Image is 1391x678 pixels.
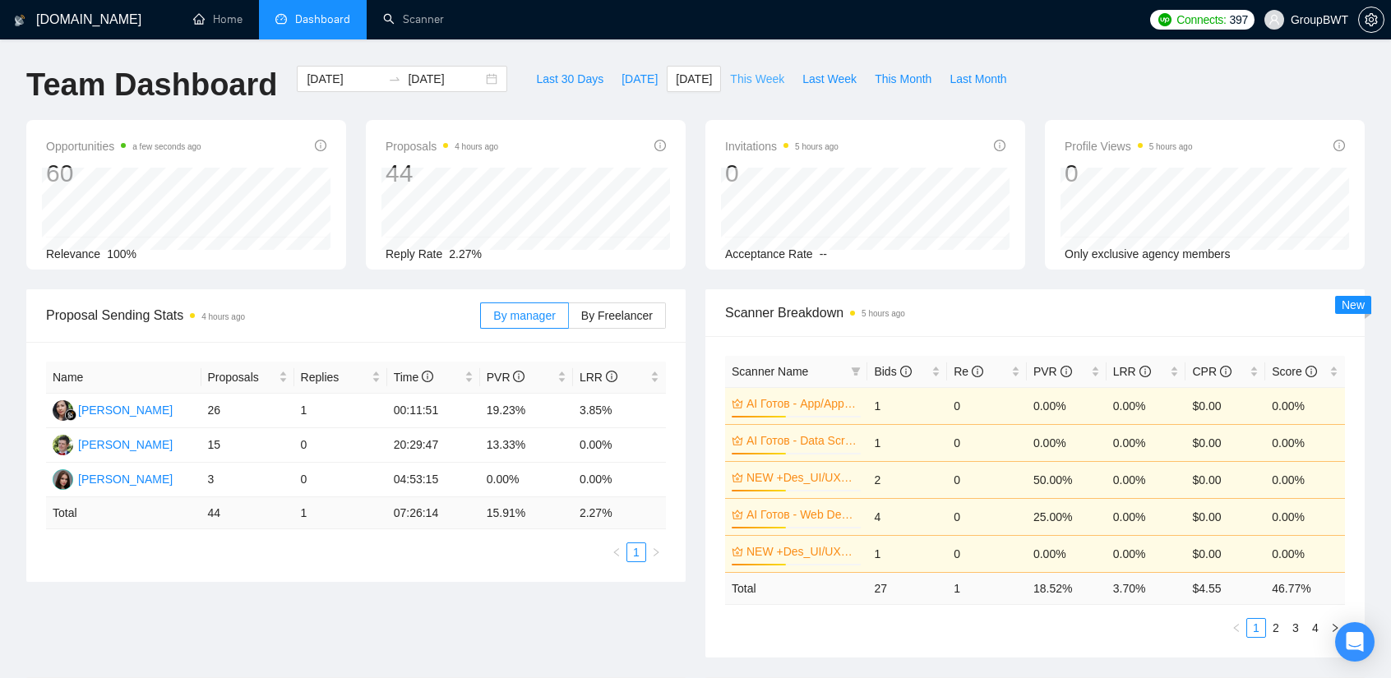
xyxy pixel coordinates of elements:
span: Acceptance Rate [725,247,813,261]
a: NEW +Des_UI/UX_health [746,468,857,487]
span: info-circle [606,371,617,382]
span: Opportunities [46,136,201,156]
td: 3 [201,463,294,497]
td: 3.70 % [1107,572,1186,604]
td: Total [46,497,201,529]
td: 0 [947,424,1027,461]
span: info-circle [994,140,1005,151]
td: 0 [947,387,1027,424]
span: info-circle [422,371,433,382]
td: $ 4.55 [1185,572,1265,604]
span: Bids [874,365,911,378]
time: 4 hours ago [201,312,245,321]
td: 0.00% [1027,535,1107,572]
time: a few seconds ago [132,142,201,151]
div: 0 [1065,158,1193,189]
td: 0.00% [1027,424,1107,461]
td: 0.00% [480,463,573,497]
td: 1 [867,424,947,461]
th: Replies [294,362,387,394]
a: searchScanner [383,12,444,26]
span: Proposal Sending Stats [46,305,480,325]
td: 1 [867,387,947,424]
span: info-circle [315,140,326,151]
time: 5 hours ago [862,309,905,318]
span: Last 30 Days [536,70,603,88]
td: 0 [294,428,387,463]
span: filter [848,359,864,384]
span: Last Month [950,70,1006,88]
td: 50.00% [1027,461,1107,498]
td: 0 [947,498,1027,535]
a: 1 [1247,619,1265,637]
td: $0.00 [1185,498,1265,535]
span: This Week [730,70,784,88]
span: right [1330,623,1340,633]
span: setting [1359,13,1384,26]
td: 15.91 % [480,497,573,529]
td: 18.52 % [1027,572,1107,604]
td: Total [725,572,867,604]
span: Score [1272,365,1316,378]
td: 0.00% [573,463,666,497]
a: AS[PERSON_NAME] [53,437,173,450]
span: Relevance [46,247,100,261]
button: Last Month [940,66,1015,92]
td: 0.00% [1107,498,1186,535]
button: [DATE] [667,66,721,92]
span: By manager [493,309,555,322]
td: 27 [867,572,947,604]
img: SK [53,469,73,490]
button: This Month [866,66,940,92]
div: Open Intercom Messenger [1335,622,1375,662]
span: Proposals [386,136,498,156]
span: crown [732,472,743,483]
span: Connects: [1176,11,1226,29]
td: 4 [867,498,947,535]
button: Last Week [793,66,866,92]
span: info-circle [900,366,912,377]
li: Previous Page [607,542,626,562]
span: left [1232,623,1241,633]
button: This Week [721,66,793,92]
button: left [607,542,626,562]
td: 0.00% [1265,387,1345,424]
span: crown [732,398,743,409]
button: Last 30 Days [527,66,612,92]
li: 3 [1286,618,1306,638]
span: left [612,547,622,557]
span: info-circle [1139,366,1151,377]
span: 100% [107,247,136,261]
a: AI Готов - Web Design Expert [746,505,857,523]
td: 13.33% [480,428,573,463]
li: Next Page [1325,618,1345,638]
span: -- [820,247,827,261]
a: 1 [627,543,645,561]
span: crown [732,546,743,557]
td: 1 [294,497,387,529]
td: 44 [201,497,294,529]
span: Replies [301,368,368,386]
span: Profile Views [1065,136,1193,156]
span: LRR [580,371,617,384]
span: dashboard [275,13,287,25]
img: SN [53,400,73,421]
img: gigradar-bm.png [65,409,76,421]
li: Previous Page [1227,618,1246,638]
span: LRR [1113,365,1151,378]
span: Scanner Breakdown [725,302,1345,323]
td: 0.00% [1265,535,1345,572]
span: info-circle [654,140,666,151]
span: info-circle [513,371,525,382]
span: By Freelancer [581,309,653,322]
a: NEW +Des_UI/UX_dashboard [746,542,857,560]
td: 1 [947,572,1027,604]
li: 2 [1266,618,1286,638]
li: 1 [626,542,646,562]
a: 2 [1267,619,1285,637]
a: homeHome [193,12,243,26]
input: End date [408,70,483,88]
th: Proposals [201,362,294,394]
span: info-circle [972,366,983,377]
span: [DATE] [622,70,658,88]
